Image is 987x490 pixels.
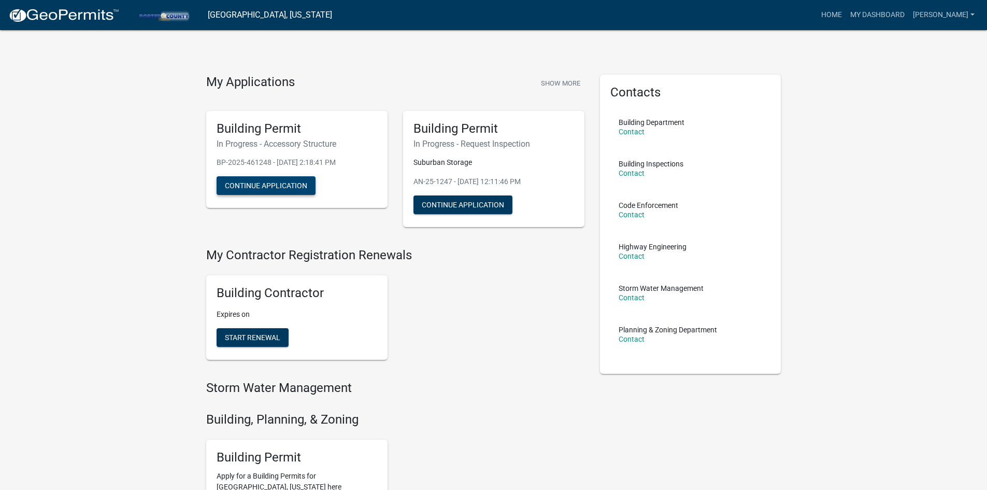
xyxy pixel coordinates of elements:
button: Start Renewal [217,328,289,347]
h4: My Applications [206,75,295,90]
h5: Contacts [610,85,771,100]
a: Contact [619,335,645,343]
h5: Building Permit [217,450,377,465]
wm-registration-list-section: My Contractor Registration Renewals [206,248,584,368]
p: Highway Engineering [619,243,686,250]
a: Contact [619,252,645,260]
button: Show More [537,75,584,92]
a: [GEOGRAPHIC_DATA], [US_STATE] [208,6,332,24]
h6: In Progress - Accessory Structure [217,139,377,149]
p: Storm Water Management [619,285,704,292]
a: Home [817,5,846,25]
span: Start Renewal [225,333,280,342]
h5: Building Contractor [217,286,377,301]
a: [PERSON_NAME] [909,5,979,25]
h4: Storm Water Management [206,381,584,396]
p: BP-2025-461248 - [DATE] 2:18:41 PM [217,157,377,168]
h4: Building, Planning, & Zoning [206,412,584,427]
p: Planning & Zoning Department [619,326,717,333]
img: Porter County, Indiana [127,8,199,22]
p: Suburban Storage [413,157,574,168]
h5: Building Permit [413,121,574,136]
a: My Dashboard [846,5,909,25]
h5: Building Permit [217,121,377,136]
button: Continue Application [413,195,512,214]
button: Continue Application [217,176,316,195]
p: Expires on [217,309,377,320]
p: Building Department [619,119,684,126]
a: Contact [619,293,645,302]
p: AN-25-1247 - [DATE] 12:11:46 PM [413,176,574,187]
h4: My Contractor Registration Renewals [206,248,584,263]
a: Contact [619,128,645,136]
h6: In Progress - Request Inspection [413,139,574,149]
a: Contact [619,211,645,219]
p: Building Inspections [619,160,683,167]
a: Contact [619,169,645,177]
p: Code Enforcement [619,202,678,209]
